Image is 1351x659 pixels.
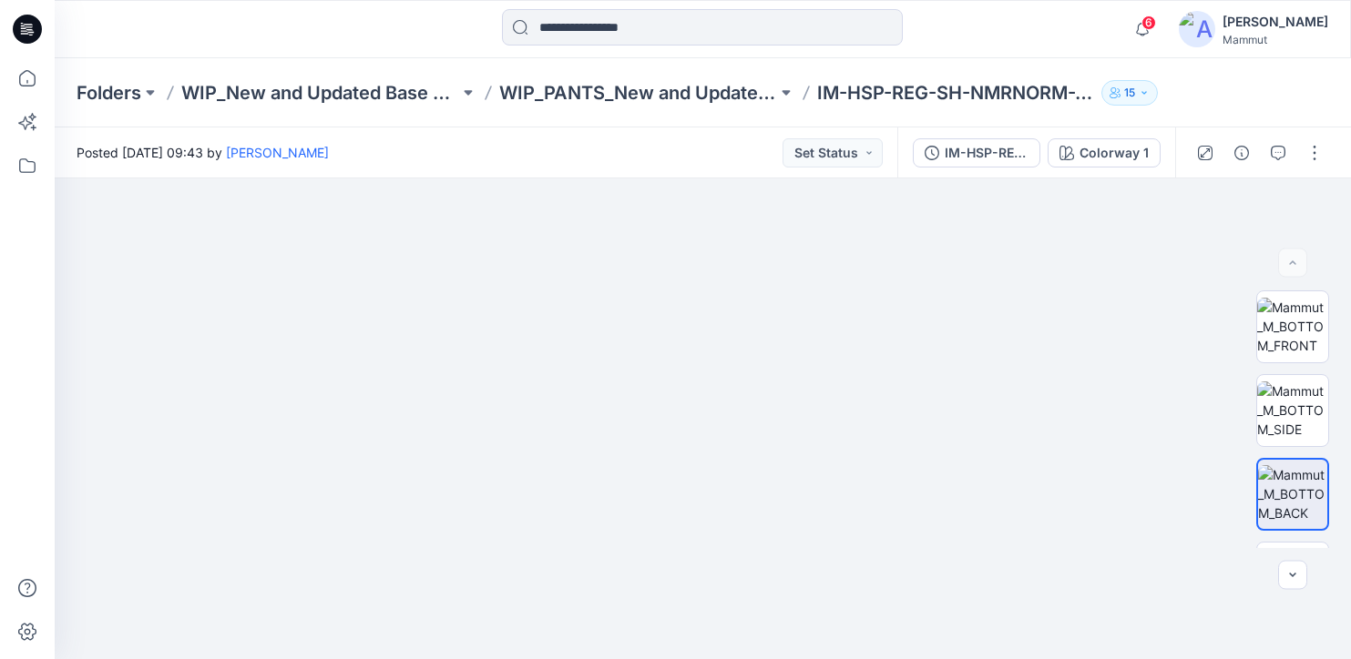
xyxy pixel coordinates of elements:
a: Folders [77,80,141,106]
a: WIP_New and Updated Base Pattern [181,80,459,106]
div: Mammut [1223,33,1328,46]
button: Details [1227,138,1256,167]
p: IM-HSP-REG-SH-NMRNORM-YGYY10-2025-08 [817,80,1095,106]
div: IM-HSP-REG-SH-NMRNORM-YGYY10-2025-08 [945,143,1029,163]
button: 15 [1101,80,1158,106]
span: Posted [DATE] 09:43 by [77,143,329,162]
a: [PERSON_NAME] [226,145,329,160]
span: 6 [1141,15,1156,30]
img: avatar [1179,11,1215,47]
button: IM-HSP-REG-SH-NMRNORM-YGYY10-2025-08 [913,138,1040,167]
div: [PERSON_NAME] [1223,11,1328,33]
img: Mammut_M_BOTTOM_SIDE [1257,381,1328,439]
p: 15 [1124,83,1135,103]
img: Mammut_M_BOTTOM_BACK [1258,465,1327,522]
button: Colorway 1 [1048,138,1161,167]
img: eyJhbGciOiJIUzI1NiIsImtpZCI6IjAiLCJzbHQiOiJzZXMiLCJ0eXAiOiJKV1QifQ.eyJkYXRhIjp7InR5cGUiOiJzdG9yYW... [417,133,988,658]
img: Mammut_M_BOTTOM_FRONT [1257,298,1328,355]
div: Colorway 1 [1080,143,1149,163]
a: WIP_PANTS_New and Updated Base Patterns [499,80,777,106]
